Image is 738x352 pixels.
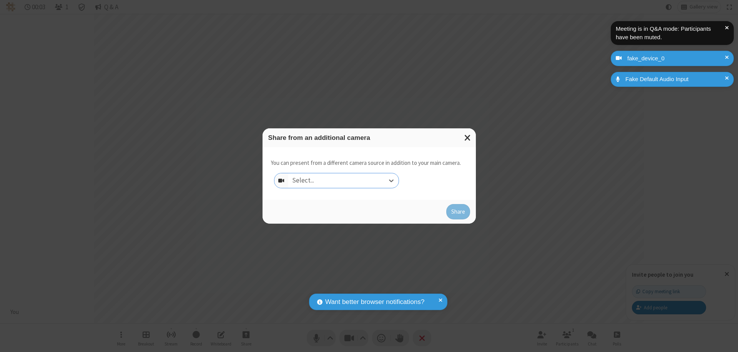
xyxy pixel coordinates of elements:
[623,75,728,84] div: Fake Default Audio Input
[625,54,728,63] div: fake_device_0
[268,134,470,141] h3: Share from an additional camera
[325,297,424,307] span: Want better browser notifications?
[271,159,461,168] p: You can present from a different camera source in addition to your main camera.
[460,128,476,147] button: Close modal
[446,204,470,219] button: Share
[616,25,725,42] div: Meeting is in Q&A mode: Participants have been muted.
